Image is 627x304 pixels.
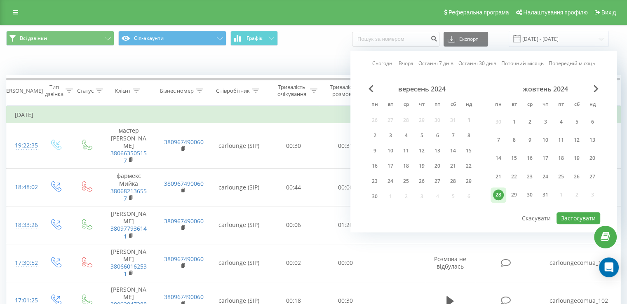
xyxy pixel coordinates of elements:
div: нд 13 жовт 2024 р. [585,133,600,148]
div: чт 26 вер 2024 р. [414,175,430,187]
div: ср 23 жовт 2024 р. [522,169,538,184]
div: пн 28 жовт 2024 р. [491,187,506,203]
div: 27 [587,171,598,182]
div: 23 [369,176,380,187]
div: 22 [509,171,519,182]
td: 00:06 [268,206,319,244]
div: 4 [556,117,566,127]
div: пт 13 вер 2024 р. [430,145,445,157]
td: 00:30 [268,123,319,168]
abbr: вівторок [508,99,520,111]
td: мастер [PERSON_NAME] [102,123,156,168]
div: 5 [416,130,427,141]
div: ср 11 вер 2024 р. [398,145,414,157]
div: чт 17 жовт 2024 р. [538,151,553,166]
div: 17 [540,153,551,164]
abbr: четвер [539,99,552,111]
div: сб 28 вер 2024 р. [445,175,461,187]
a: Останні 30 днів [458,60,496,68]
div: 28 [493,189,504,200]
td: 01:20 [319,206,371,244]
div: сб 21 вер 2024 р. [445,160,461,172]
div: пт 11 жовт 2024 р. [553,133,569,148]
div: нд 29 вер 2024 р. [461,175,477,187]
div: пт 20 вер 2024 р. [430,160,445,172]
div: вт 3 вер 2024 р. [383,129,398,142]
td: 00:44 [268,168,319,206]
div: сб 12 жовт 2024 р. [569,133,585,148]
div: 24 [540,171,551,182]
div: ср 16 жовт 2024 р. [522,151,538,166]
div: 1 [463,115,474,126]
td: [PERSON_NAME] [102,244,156,282]
div: 12 [571,135,582,145]
span: Налаштування профілю [523,9,587,16]
div: 20 [587,153,598,164]
div: 19:22:35 [15,138,31,154]
div: 21 [448,161,458,171]
div: 3 [540,117,551,127]
div: 25 [401,176,411,187]
div: 2 [369,130,380,141]
div: пт 25 жовт 2024 р. [553,169,569,184]
span: Розмова не відбулась [434,255,466,270]
a: 380967490060 [164,138,204,146]
div: вересень 2024 [367,85,477,93]
div: [PERSON_NAME] [1,87,43,94]
div: 30 [524,189,535,200]
td: [DATE] [7,107,621,123]
button: Сіп-акаунти [118,31,226,46]
div: ср 30 жовт 2024 р. [522,187,538,203]
div: сб 7 вер 2024 р. [445,129,461,142]
div: ср 9 жовт 2024 р. [522,133,538,148]
div: 11 [556,135,566,145]
a: 380967490060 [164,255,204,263]
div: пт 4 жовт 2024 р. [553,114,569,129]
a: 380660162531 [110,262,147,278]
div: пт 27 вер 2024 р. [430,175,445,187]
div: вт 15 жовт 2024 р. [506,151,522,166]
abbr: субота [447,99,459,111]
div: 14 [448,145,458,156]
div: ср 4 вер 2024 р. [398,129,414,142]
span: Next Month [594,85,599,92]
div: 3 [385,130,396,141]
div: вт 29 жовт 2024 р. [506,187,522,203]
a: 380682136557 [110,187,147,202]
div: 16 [369,161,380,171]
div: 13 [587,135,598,145]
div: 17:30:52 [15,255,31,271]
div: чт 10 жовт 2024 р. [538,133,553,148]
div: 9 [524,135,535,145]
div: 5 [571,117,582,127]
button: Скасувати [517,212,555,224]
div: 7 [448,130,458,141]
a: Останні 7 днів [418,60,453,68]
div: Тривалість розмови [327,84,360,98]
div: 26 [571,171,582,182]
div: ср 18 вер 2024 р. [398,160,414,172]
button: Всі дзвінки [6,31,114,46]
div: 2 [524,117,535,127]
div: ср 25 вер 2024 р. [398,175,414,187]
div: 28 [448,176,458,187]
div: сб 26 жовт 2024 р. [569,169,585,184]
div: вт 8 жовт 2024 р. [506,133,522,148]
div: сб 5 жовт 2024 р. [569,114,585,129]
a: 380663505157 [110,149,147,164]
td: carlounge (SIP) [210,123,268,168]
td: carlounge (SIP) [210,206,268,244]
div: нд 20 жовт 2024 р. [585,151,600,166]
div: 21 [493,171,504,182]
div: 11 [401,145,411,156]
abbr: неділя [463,99,475,111]
button: Застосувати [557,212,600,224]
div: 23 [524,171,535,182]
div: пт 6 вер 2024 р. [430,129,445,142]
div: Статус [77,87,94,94]
div: 19 [571,153,582,164]
div: 1 [509,117,519,127]
div: 15 [509,153,519,164]
abbr: п’ятниця [431,99,444,111]
abbr: понеділок [369,99,381,111]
